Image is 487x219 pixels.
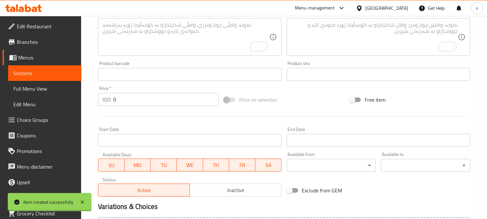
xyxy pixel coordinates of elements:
a: Edit Menu [8,97,81,112]
button: FR [229,159,255,172]
a: Edit Restaurant [3,19,81,34]
span: Full Menu View [13,85,76,93]
span: Menu disclaimer [17,163,76,171]
a: Menu disclaimer [3,159,81,174]
span: Choice Groups [17,116,76,124]
a: Upsell [3,174,81,190]
span: TH [206,161,227,170]
button: MO [125,159,151,172]
textarea: To enrich screen reader interactions, please activate Accessibility in Grammarly extension settings [291,22,458,53]
div: Item created successfully [23,199,73,206]
h2: Variations & Choices [98,202,470,212]
span: Upsell [17,178,76,186]
a: Coverage Report [3,190,81,206]
input: Please enter price [113,93,219,106]
span: Free item [365,96,385,104]
span: Active [101,186,187,195]
p: IQD [103,96,111,103]
div: Menu-management [295,4,335,12]
button: TU [151,159,177,172]
span: Menus [18,54,76,61]
span: Edit Restaurant [17,22,76,30]
span: Inactive [192,186,279,195]
span: Sections [13,69,76,77]
a: Branches [3,34,81,50]
span: FR [232,161,253,170]
span: Edit Menu [13,100,76,108]
span: Grocery Checklist [17,210,76,217]
span: Price on selection [239,96,277,104]
span: k [476,5,478,12]
span: Promotions [17,147,76,155]
span: Coupons [17,132,76,139]
span: SU [101,161,122,170]
button: TH [203,159,229,172]
button: Inactive [189,184,281,197]
span: Branches [17,38,76,46]
span: TU [153,161,174,170]
button: WE [177,159,203,172]
a: Promotions [3,143,81,159]
div: ​ [287,159,376,172]
span: MO [127,161,148,170]
span: WE [179,161,201,170]
span: SA [258,161,279,170]
a: Coupons [3,128,81,143]
a: Sections [8,65,81,81]
input: Please enter product sku [287,68,470,81]
a: Full Menu View [8,81,81,97]
button: Active [98,184,190,197]
span: Exclude from GEM [302,187,342,194]
input: Please enter product barcode [98,68,281,81]
a: Choice Groups [3,112,81,128]
div: [GEOGRAPHIC_DATA] [365,5,408,12]
a: Menus [3,50,81,65]
div: ​ [381,159,470,172]
button: SA [255,159,282,172]
textarea: To enrich screen reader interactions, please activate Accessibility in Grammarly extension settings [103,22,269,53]
button: SU [98,159,125,172]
